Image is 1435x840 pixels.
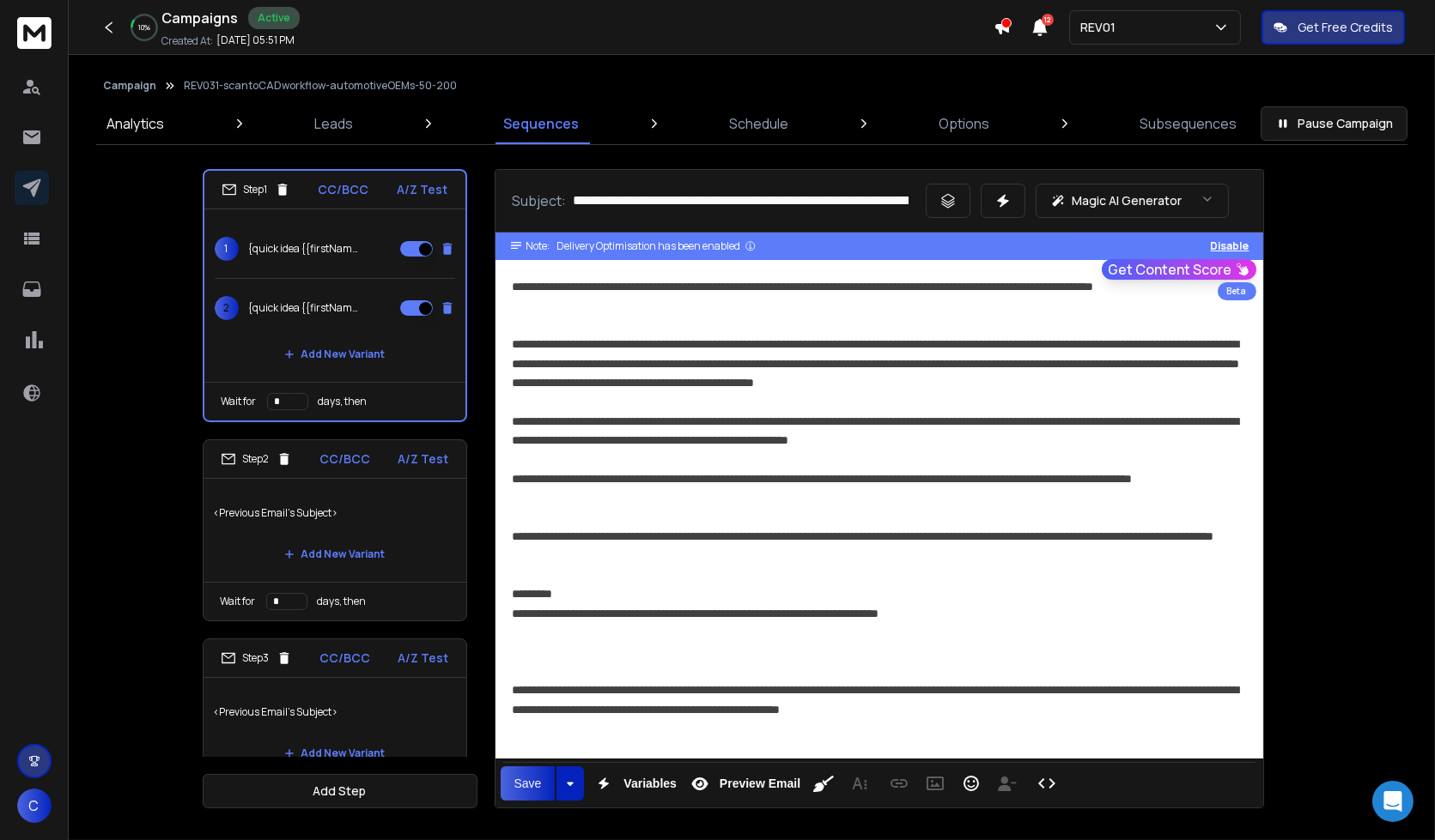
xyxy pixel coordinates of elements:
[203,169,467,422] li: Step1CC/BCCA/Z Test1{quick idea {{firstName}}|question {{firstName}}|{{firstName}}, thoughts?|tho...
[928,103,1000,144] a: Options
[319,395,368,408] p: days, then
[203,638,467,782] li: Step3CC/BCCA/Z Test<Previous Email's Subject>Add New Variant
[398,450,449,468] p: A/Z Test
[216,33,295,47] p: [DATE] 05:51 PM
[319,450,370,468] p: CC/BCC
[1140,113,1237,134] p: Subsequences
[319,650,370,667] p: CC/BCC
[620,777,680,791] span: Variables
[1073,192,1183,209] p: Magic AI Generator
[1372,781,1414,822] div: Open Intercom Messenger
[991,766,1024,801] button: Insert Unsubscribe Link
[184,79,457,93] p: REV031-scantoCADworkflow-automotiveOEMs-50-200
[161,34,213,48] p: Created At:
[304,103,363,144] a: Leads
[215,296,239,320] span: 2
[807,766,840,801] button: Clean HTML
[398,181,448,198] p: A/Z Test
[271,337,399,372] button: Add New Variant
[248,7,300,29] div: Active
[513,190,567,211] p: Subject:
[729,113,788,134] p: Schedule
[215,237,239,261] span: 1
[587,766,680,801] button: Variables
[719,103,799,144] a: Schedule
[1031,766,1063,801] button: Code View
[214,489,456,537] p: <Previous Email's Subject>
[17,789,52,823] button: C
[214,688,456,736] p: <Previous Email's Subject>
[919,766,952,801] button: Insert Image (Ctrl+P)
[103,79,156,93] button: Campaign
[318,595,367,608] p: days, then
[493,103,589,144] a: Sequences
[1298,19,1393,36] p: Get Free Credits
[1261,106,1408,141] button: Pause Campaign
[1080,19,1122,36] p: REV01
[271,537,399,571] button: Add New Variant
[221,595,256,608] p: Wait for
[161,8,238,28] h1: Campaigns
[398,650,449,667] p: A/Z Test
[1129,103,1247,144] a: Subsequences
[1211,239,1250,253] button: Disable
[1042,14,1054,26] span: 12
[716,777,804,791] span: Preview Email
[221,650,292,666] div: Step 3
[1218,282,1256,300] div: Beta
[883,766,915,801] button: Insert Link (Ctrl+K)
[221,451,292,467] div: Step 2
[503,113,579,134] p: Sequences
[314,113,353,134] p: Leads
[955,766,988,801] button: Emoticons
[222,395,257,408] p: Wait for
[526,239,550,253] span: Note:
[138,22,150,33] p: 10 %
[501,766,556,801] button: Save
[222,182,290,197] div: Step 1
[203,439,467,621] li: Step2CC/BCCA/Z Test<Previous Email's Subject>Add New VariantWait fordays, then
[1102,259,1256,280] button: Get Content Score
[249,242,359,256] p: {quick idea {{firstName}}|question {{firstName}}|{{firstName}}, thoughts?|thoughts {{firstName}}?...
[96,103,174,144] a: Analytics
[319,181,369,198] p: CC/BCC
[203,774,477,808] button: Add Step
[249,301,359,315] p: {quick idea {{firstName}}|question {{firstName}}|{{firstName}}, thoughts?|thoughts {{firstName}}?...
[1036,184,1229,218] button: Magic AI Generator
[843,766,876,801] button: More Text
[106,113,164,134] p: Analytics
[684,766,804,801] button: Preview Email
[1262,10,1405,45] button: Get Free Credits
[557,239,757,253] div: Delivery Optimisation has been enabled
[271,736,399,771] button: Add New Variant
[939,113,989,134] p: Options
